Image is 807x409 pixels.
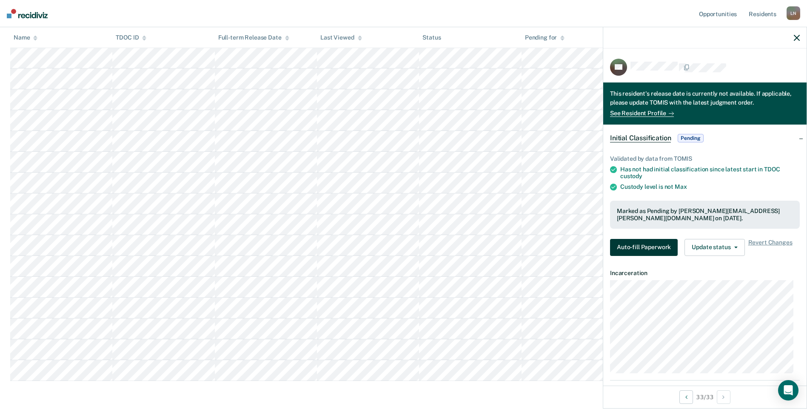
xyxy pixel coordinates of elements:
[320,34,362,41] div: Last Viewed
[679,390,693,404] button: Previous Opportunity
[7,9,48,18] img: Recidiviz
[787,6,800,20] div: L N
[610,134,671,142] span: Initial Classification
[610,239,678,256] button: Auto-fill Paperwork
[610,270,800,277] dt: Incarceration
[14,34,37,41] div: Name
[603,125,807,152] div: Initial ClassificationPending
[620,183,800,190] div: Custody level is not
[610,155,800,162] div: Validated by data from TOMIS
[525,34,565,41] div: Pending for
[116,34,146,41] div: TDOC ID
[218,34,289,41] div: Full-term Release Date
[603,386,807,408] div: 33 / 33
[610,89,800,109] div: This resident's release date is currently not available. If applicable, please update TOMIS with ...
[617,207,793,222] div: Marked as Pending by [PERSON_NAME][EMAIL_ADDRESS][PERSON_NAME][DOMAIN_NAME] on [DATE].
[778,380,798,400] div: Open Intercom Messenger
[610,239,681,256] a: Navigate to form link
[717,390,730,404] button: Next Opportunity
[620,166,800,180] div: Has not had initial classification since latest start in TDOC
[675,183,687,190] span: Max
[610,110,674,117] a: See Resident Profile
[684,239,744,256] button: Update status
[422,34,441,41] div: Status
[678,134,703,142] span: Pending
[620,173,642,179] span: custody
[748,239,793,256] span: Revert Changes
